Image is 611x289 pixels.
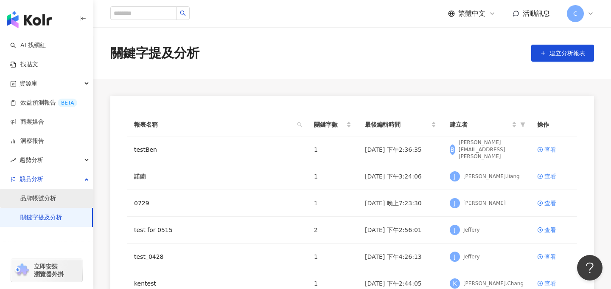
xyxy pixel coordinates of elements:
[20,170,43,189] span: 競品分析
[10,41,46,50] a: searchAI 找網紅
[537,145,570,154] a: 查看
[20,213,62,222] a: 關鍵字提及分析
[573,9,577,18] span: C
[450,120,510,129] span: 建立者
[134,172,146,181] a: 諾蘭
[544,225,556,235] div: 查看
[10,99,77,107] a: 效益預測報告BETA
[134,279,156,288] a: kentest
[307,136,358,163] td: 1
[454,225,456,235] span: J
[297,122,302,127] span: search
[537,225,570,235] a: 查看
[520,122,525,127] span: filter
[365,120,429,129] span: 最後編輯時間
[463,280,524,287] div: [PERSON_NAME].Chang
[454,252,456,261] span: J
[34,263,64,278] span: 立即安裝 瀏覽器外掛
[443,113,530,136] th: 建立者
[10,157,16,163] span: rise
[358,136,443,163] td: [DATE] 下午2:36:35
[134,198,149,208] a: 0729
[134,145,157,154] a: testBen
[20,74,37,93] span: 資源庫
[544,252,556,261] div: 查看
[10,118,44,126] a: 商案媒合
[134,120,294,129] span: 報表名稱
[454,198,456,208] span: J
[463,253,480,261] div: Jeffery
[531,45,594,62] button: 建立分析報表
[463,200,506,207] div: [PERSON_NAME]
[314,120,345,129] span: 關鍵字數
[307,163,358,190] td: 1
[523,9,550,17] span: 活動訊息
[519,118,527,131] span: filter
[110,44,199,62] div: 關鍵字提及分析
[358,190,443,217] td: [DATE] 晚上7:23:30
[463,227,480,234] div: Jeffery
[537,172,570,181] a: 查看
[358,163,443,190] td: [DATE] 下午3:24:06
[10,137,44,145] a: 洞察報告
[134,225,173,235] a: test for 0515
[530,113,577,136] th: 操作
[544,279,556,288] div: 查看
[358,217,443,244] td: [DATE] 下午2:56:01
[549,50,585,57] span: 建立分析報表
[180,10,186,16] span: search
[537,198,570,208] a: 查看
[537,279,570,288] a: 查看
[358,113,443,136] th: 最後編輯時間
[458,9,485,18] span: 繁體中文
[453,279,457,288] span: K
[14,263,30,277] img: chrome extension
[544,198,556,208] div: 查看
[10,60,38,69] a: 找貼文
[20,194,56,203] a: 品牌帳號分析
[537,252,570,261] a: 查看
[20,150,43,170] span: 趨勢分析
[577,255,603,280] iframe: Help Scout Beacon - Open
[11,259,82,282] a: chrome extension立即安裝 瀏覽器外掛
[134,252,164,261] a: test_0428
[295,118,304,131] span: search
[459,139,524,160] div: [PERSON_NAME][EMAIL_ADDRESS][PERSON_NAME]
[544,172,556,181] div: 查看
[544,145,556,154] div: 查看
[307,190,358,217] td: 1
[307,217,358,244] td: 2
[454,172,456,181] span: J
[451,145,455,154] span: B
[307,113,358,136] th: 關鍵字數
[307,244,358,270] td: 1
[7,11,52,28] img: logo
[463,173,520,180] div: [PERSON_NAME].liang
[358,244,443,270] td: [DATE] 下午4:26:13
